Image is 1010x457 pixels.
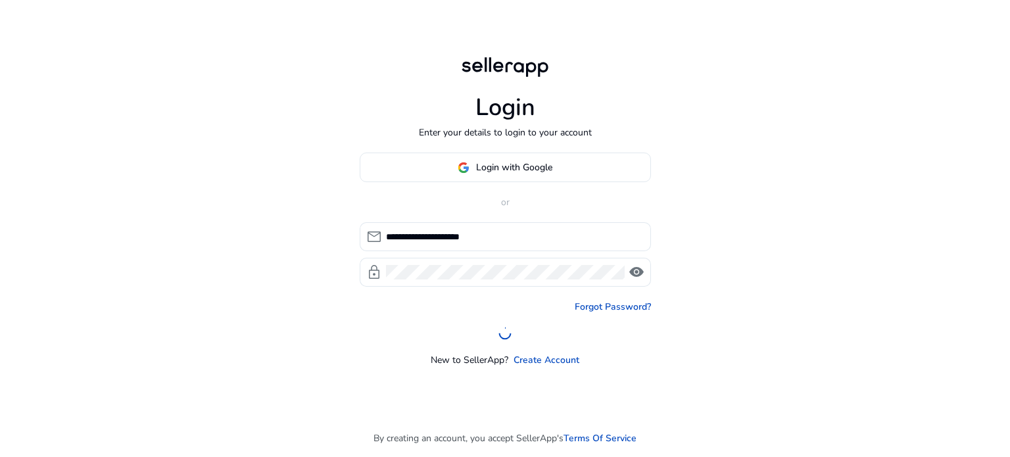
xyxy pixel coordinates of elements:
[475,93,535,122] h1: Login
[514,353,579,367] a: Create Account
[564,431,637,445] a: Terms Of Service
[360,195,651,209] p: or
[629,264,644,280] span: visibility
[419,126,592,139] p: Enter your details to login to your account
[366,264,382,280] span: lock
[366,229,382,245] span: mail
[575,300,651,314] a: Forgot Password?
[431,353,508,367] p: New to SellerApp?
[458,162,469,174] img: google-logo.svg
[476,160,552,174] span: Login with Google
[360,153,651,182] button: Login with Google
